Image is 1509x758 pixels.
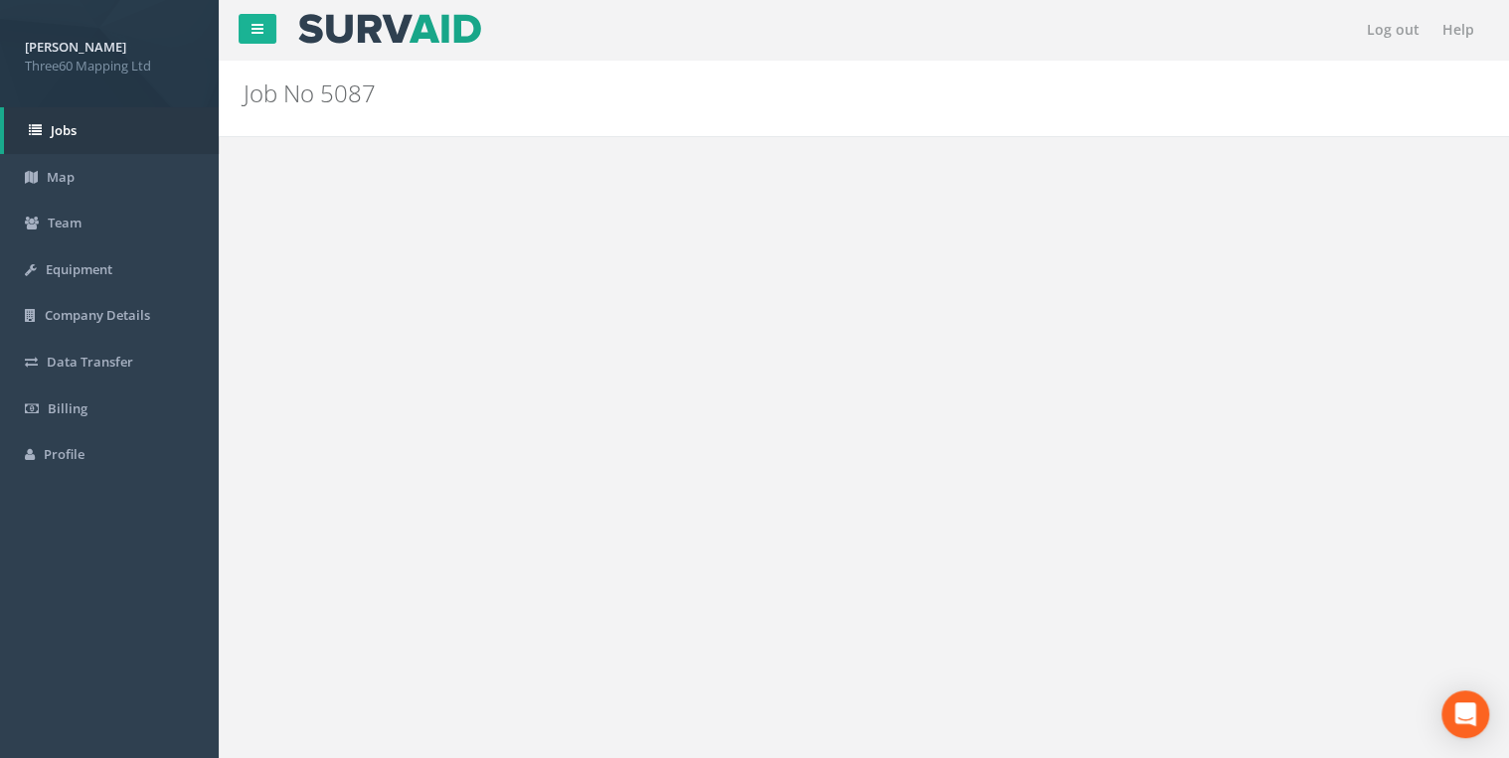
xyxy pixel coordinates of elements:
[45,306,150,324] span: Company Details
[44,445,84,463] span: Profile
[47,168,75,186] span: Map
[46,260,112,278] span: Equipment
[244,80,1272,106] h2: Job No 5087
[1441,690,1489,738] div: Open Intercom Messenger
[25,38,126,56] strong: [PERSON_NAME]
[4,107,219,154] a: Jobs
[25,33,194,75] a: [PERSON_NAME] Three60 Mapping Ltd
[48,214,82,231] span: Team
[51,121,77,139] span: Jobs
[25,57,194,76] span: Three60 Mapping Ltd
[48,399,87,417] span: Billing
[47,353,133,371] span: Data Transfer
